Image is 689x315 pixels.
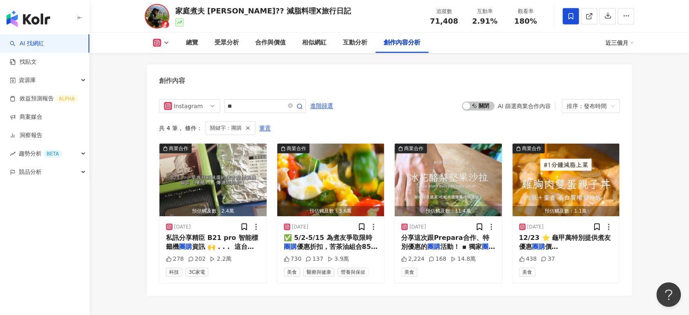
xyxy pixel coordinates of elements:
span: 資源庫 [19,71,36,89]
iframe: Help Scout Beacon - Open [656,282,681,307]
span: close-circle [288,103,293,108]
div: 商業合作 [522,144,541,153]
div: AI 篩選商業合作內容 [498,103,551,109]
div: 預估觸及數：2.4萬 [159,206,267,216]
div: 近三個月 [605,36,634,49]
span: 優惠折扣，苦茶油組合85折起＆五膳機 [284,243,378,260]
div: 互動率 [469,7,500,16]
div: 共 4 筆 ， 條件： [159,121,620,135]
span: close-circle [288,102,293,110]
div: 追蹤數 [428,7,459,16]
span: 活動！ ▪ 獨家 [440,243,482,251]
div: 14.8萬 [450,255,476,263]
div: 互動分析 [343,38,367,48]
div: 受眾分析 [214,38,239,48]
div: 2,224 [401,255,424,263]
span: 營養與保健 [338,268,369,277]
button: 商業合作預估觸及數：1.1萬 [512,144,620,216]
button: 重置 [259,122,271,135]
div: 創作內容分析 [384,38,420,48]
a: searchAI 找網紅 [10,40,44,48]
div: 3.9萬 [327,255,349,263]
span: 美食 [284,268,300,277]
span: 私訊分享精臣 B21 pro 智能標籤機 [166,234,258,251]
div: [DATE] [527,224,544,231]
div: 商業合作 [287,144,306,153]
span: 重置 [259,122,271,135]
span: 資訊 🙌 . . . 這台復古 [166,243,254,260]
mark: 團購 [482,243,495,251]
div: [DATE] [174,224,191,231]
div: 排序：發布時間 [567,100,607,113]
a: 商案媒合 [10,113,42,121]
div: 家庭煮夫 [PERSON_NAME]?‍? 減脂料理X旅行日記 [175,6,351,16]
div: Instagram [174,100,200,113]
div: 168 [428,255,446,263]
span: 趨勢分析 [19,144,62,163]
span: 71,408 [430,17,458,25]
div: 278 [166,255,184,263]
div: 相似網紅 [302,38,327,48]
span: 美食 [401,268,417,277]
div: 137 [305,255,323,263]
img: post-image [512,144,620,216]
div: 商業合作 [169,144,188,153]
a: 洞察報告 [10,131,42,140]
div: [DATE] [292,224,309,231]
div: 預估觸及數：11.4萬 [395,206,502,216]
span: 價 @[DOMAIN_NAME] [519,243,587,260]
mark: 團購 [532,243,545,251]
img: post-image [277,144,384,216]
div: 202 [188,255,206,263]
div: 創作內容 [159,76,185,85]
div: 2.2萬 [210,255,231,263]
img: logo [7,11,50,27]
span: rise [10,151,15,157]
button: 商業合作預估觸及數：11.4萬 [395,144,502,216]
img: post-image [395,144,502,216]
img: KOL Avatar [145,4,169,29]
div: 觀看率 [510,7,541,16]
span: 2.91% [472,17,497,25]
span: ✅ 5/2-5/15 為煮友爭取限時 [284,234,372,242]
a: 找貼文 [10,58,37,66]
span: 180% [514,17,537,25]
div: 37 [541,255,555,263]
div: 總覽 [186,38,198,48]
span: 12/23 ⭐️ 龜甲萬特別提供煮友優惠 [519,234,611,251]
a: 效益預測報告ALPHA [10,95,78,103]
span: 醫療與健康 [303,268,334,277]
span: 3C家電 [185,268,208,277]
button: 商業合作預估觸及數：3.6萬 [277,144,384,216]
div: 預估觸及數：1.1萬 [512,206,620,216]
span: 科技 [166,268,182,277]
button: 進階篩選 [310,99,333,112]
div: 438 [519,255,537,263]
div: 預估觸及數：3.6萬 [277,206,384,216]
mark: 團購 [179,243,192,251]
div: BETA [43,150,62,158]
button: 商業合作預估觸及數：2.4萬 [159,144,267,216]
mark: 團購 [427,243,440,251]
span: 分享這次跟Prepara合作、特別優惠的 [401,234,489,251]
mark: 團購 [284,243,297,251]
div: 合作與價值 [255,38,286,48]
img: post-image [159,144,267,216]
span: 競品分析 [19,163,42,181]
div: 730 [284,255,302,263]
span: 關鍵字：團購 [210,124,242,133]
span: 美食 [519,268,535,277]
div: 商業合作 [404,144,424,153]
div: [DATE] [409,224,426,231]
